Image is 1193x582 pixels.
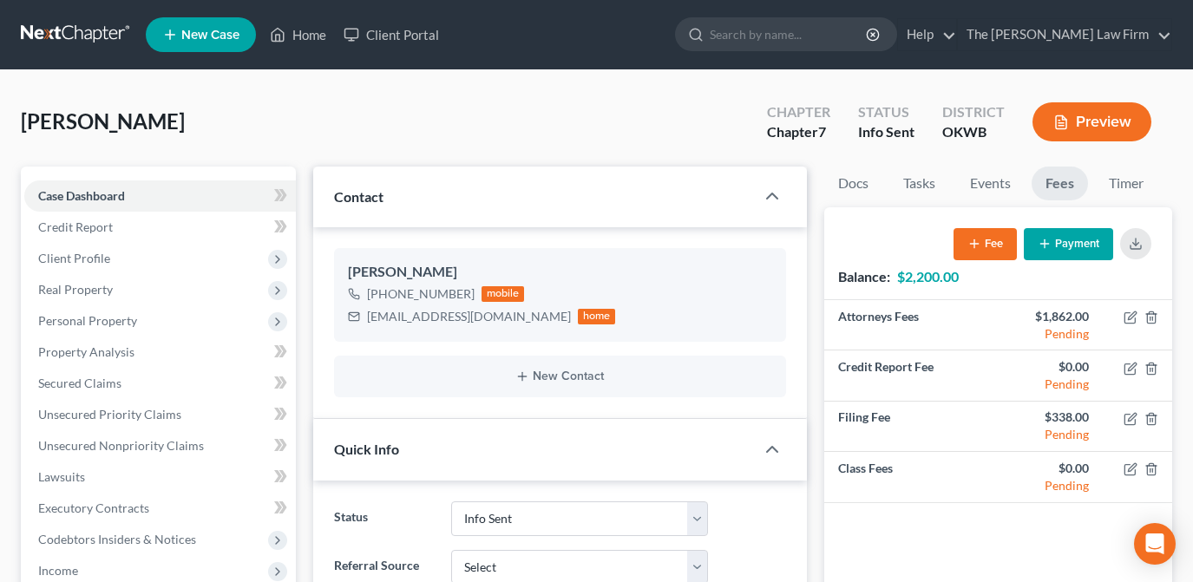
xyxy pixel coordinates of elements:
a: Secured Claims [24,368,296,399]
a: Home [261,19,335,50]
div: Pending [1013,376,1089,393]
span: Unsecured Nonpriority Claims [38,438,204,453]
a: Unsecured Nonpriority Claims [24,430,296,461]
div: Pending [1013,426,1089,443]
div: Pending [1013,477,1089,494]
span: 7 [818,123,826,140]
span: New Case [181,29,239,42]
a: Events [956,167,1025,200]
td: Class Fees [824,452,998,502]
a: Case Dashboard [24,180,296,212]
div: District [942,102,1005,122]
span: Client Profile [38,251,110,265]
a: The [PERSON_NAME] Law Firm [958,19,1171,50]
span: Personal Property [38,313,137,328]
div: home [578,309,616,324]
span: Quick Info [334,441,399,457]
a: Credit Report [24,212,296,243]
div: Status [858,102,914,122]
div: $338.00 [1013,409,1089,426]
span: Executory Contracts [38,500,149,515]
td: Attorneys Fees [824,300,998,350]
a: Help [898,19,956,50]
input: Search by name... [710,18,869,50]
a: Executory Contracts [24,493,296,524]
a: Unsecured Priority Claims [24,399,296,430]
button: Fee [954,228,1017,260]
div: Chapter [767,102,830,122]
strong: Balance: [838,268,890,284]
div: OKWB [942,122,1005,142]
label: Status [325,501,442,536]
td: Filing Fee [824,401,998,451]
div: $0.00 [1013,460,1089,477]
span: Contact [334,188,383,205]
a: Lawsuits [24,461,296,493]
td: Credit Report Fee [824,350,998,401]
a: Tasks [889,167,949,200]
span: Real Property [38,282,113,297]
span: Case Dashboard [38,188,125,203]
div: Info Sent [858,122,914,142]
span: Unsecured Priority Claims [38,407,181,422]
div: $0.00 [1013,358,1089,376]
a: Docs [824,167,882,200]
a: Timer [1095,167,1157,200]
span: [PERSON_NAME] [21,108,185,134]
button: New Contact [348,369,772,383]
a: Property Analysis [24,337,296,368]
div: mobile [482,286,525,302]
span: Property Analysis [38,344,134,359]
span: Credit Report [38,219,113,234]
div: [PHONE_NUMBER] [367,285,475,303]
a: Fees [1032,167,1088,200]
div: [PERSON_NAME] [348,262,772,283]
a: Client Portal [335,19,448,50]
div: $1,862.00 [1013,308,1089,325]
div: [EMAIL_ADDRESS][DOMAIN_NAME] [367,308,571,325]
span: Lawsuits [38,469,85,484]
span: Income [38,563,78,578]
strong: $2,200.00 [897,268,959,284]
button: Payment [1024,228,1113,260]
span: Codebtors Insiders & Notices [38,532,196,546]
button: Preview [1032,102,1151,141]
span: Secured Claims [38,376,121,390]
div: Pending [1013,325,1089,343]
div: Chapter [767,122,830,142]
div: Open Intercom Messenger [1134,523,1176,565]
